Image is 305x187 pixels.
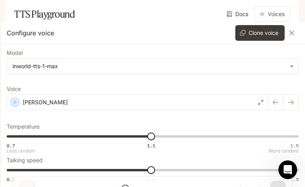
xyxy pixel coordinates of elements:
p: Less random [7,149,35,153]
button: Clone voice [235,25,285,41]
a: Docs [225,6,251,22]
span: 0.5 [7,176,15,183]
span: 1.5 [291,142,299,149]
p: Model [7,50,23,56]
button: Voices [254,6,291,22]
div: inworld-tts-1-max [13,62,286,70]
div: inworld-tts-1-max [7,59,298,74]
p: Configure voice [7,28,54,38]
span: 1.0 [147,176,155,183]
span: 0.7 [7,142,15,149]
p: [PERSON_NAME] [23,98,68,106]
span: 1.1 [147,142,155,149]
p: Temperature [7,124,40,129]
h1: TTS Playground [14,6,75,22]
span: 1.5 [291,176,299,183]
p: More random [269,149,299,153]
p: Voice [7,86,21,92]
p: Talking speed [7,158,43,163]
iframe: Intercom live chat [278,160,297,179]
